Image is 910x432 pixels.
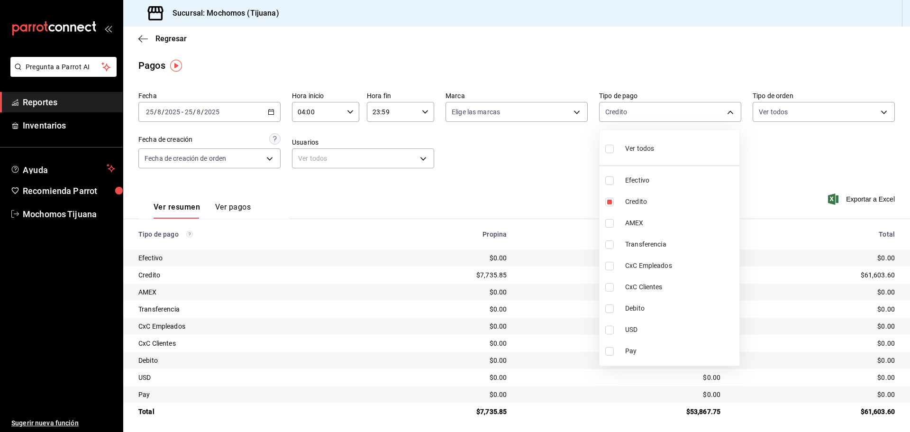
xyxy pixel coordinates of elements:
[625,239,736,249] span: Transferencia
[625,303,736,313] span: Debito
[625,218,736,228] span: AMEX
[625,175,736,185] span: Efectivo
[170,60,182,72] img: Tooltip marker
[625,197,736,207] span: Credito
[625,282,736,292] span: CxC Clientes
[625,325,736,335] span: USD
[625,144,654,154] span: Ver todos
[625,261,736,271] span: CxC Empleados
[625,346,736,356] span: Pay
